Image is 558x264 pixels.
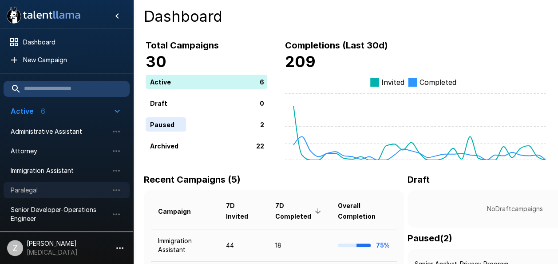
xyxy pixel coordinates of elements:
span: 7D Completed [275,200,324,222]
b: Total Campaigns [146,40,219,51]
b: 75% [376,241,390,249]
b: 30 [146,52,166,71]
b: Paused ( 2 ) [408,233,452,244]
td: Immigration Assistant [151,229,219,261]
b: Completions (Last 30d) [285,40,388,51]
td: 18 [268,229,331,261]
b: 209 [285,52,316,71]
span: Campaign [158,206,202,217]
span: Overall Completion [338,200,390,222]
p: 2 [260,120,264,129]
b: Draft [408,174,430,185]
p: 0 [260,98,264,108]
h4: Dashboard [144,7,547,26]
td: 44 [219,229,268,261]
span: 7D Invited [226,200,261,222]
p: 22 [256,141,264,150]
p: 6 [260,77,264,86]
b: Recent Campaigns (5) [144,174,241,185]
